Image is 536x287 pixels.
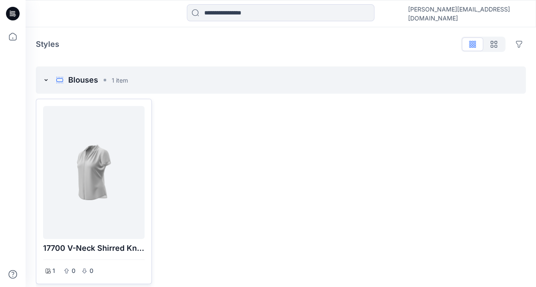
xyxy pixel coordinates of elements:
[89,266,94,276] p: 0
[71,266,76,276] p: 0
[68,74,98,86] p: Blouses
[112,76,128,85] p: 1 item
[52,266,55,276] p: 1
[36,38,59,50] p: Styles
[43,242,145,254] p: 17700 V-Neck Shirred Knit Top
[512,37,526,51] button: Options
[408,5,525,23] div: [PERSON_NAME][EMAIL_ADDRESS][DOMAIN_NAME]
